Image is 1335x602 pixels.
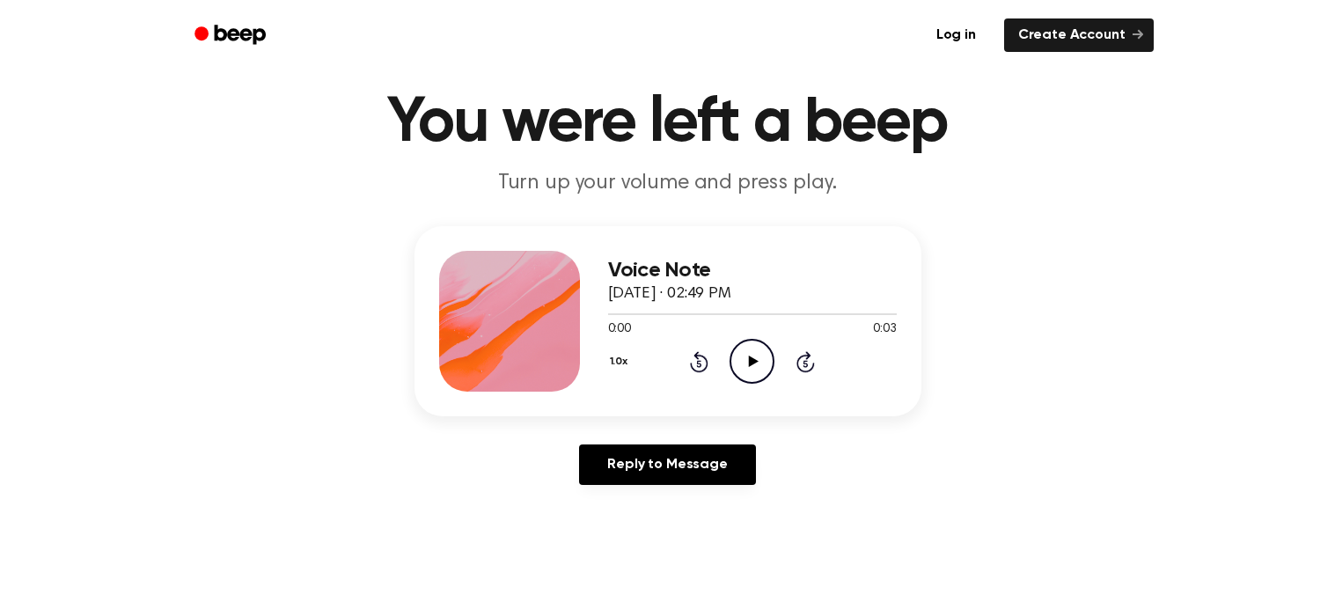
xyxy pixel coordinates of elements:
[608,259,897,283] h3: Voice Note
[217,92,1119,155] h1: You were left a beep
[608,347,634,377] button: 1.0x
[608,320,631,339] span: 0:00
[919,15,994,55] a: Log in
[1004,18,1154,52] a: Create Account
[608,286,731,302] span: [DATE] · 02:49 PM
[182,18,282,53] a: Beep
[873,320,896,339] span: 0:03
[579,444,755,485] a: Reply to Message
[330,169,1006,198] p: Turn up your volume and press play.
